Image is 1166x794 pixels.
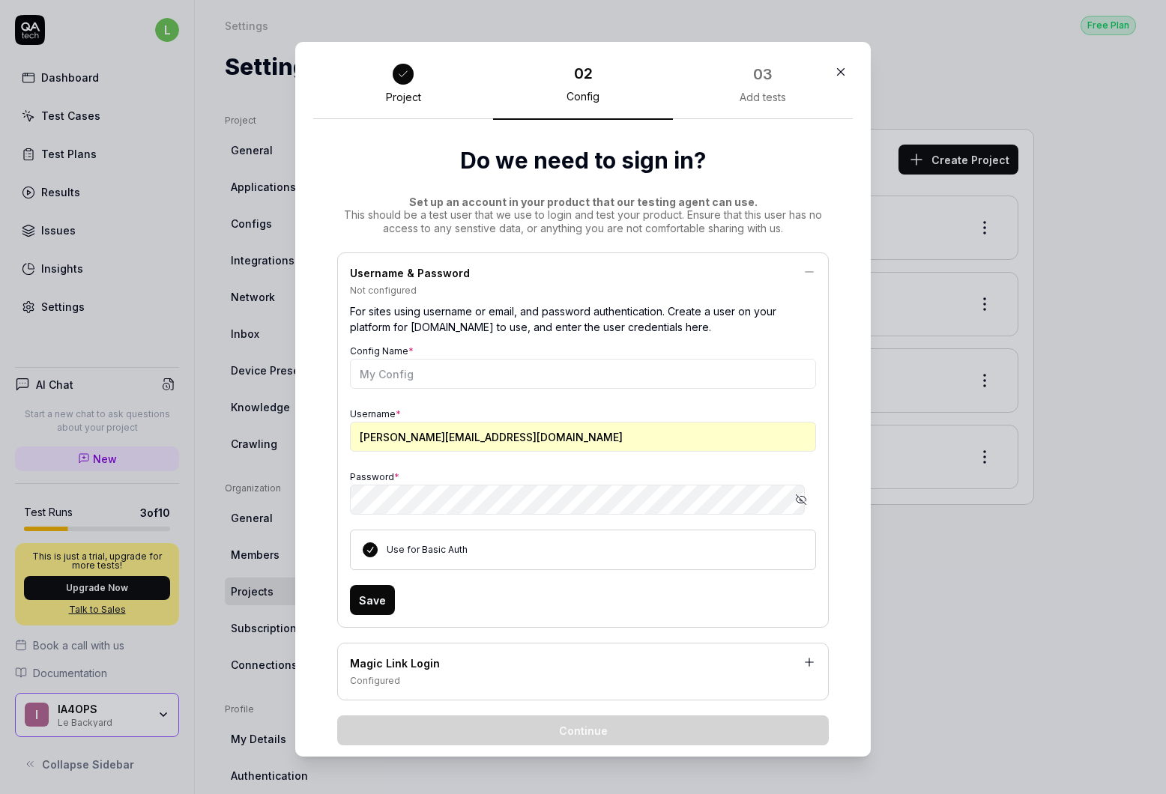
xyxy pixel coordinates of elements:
[387,544,468,555] label: Use for Basic Auth
[350,284,816,297] div: Not configured
[559,723,608,739] span: Continue
[740,91,786,104] div: Add tests
[574,62,593,85] div: 02
[337,715,829,745] button: Continue
[753,63,773,85] div: 03
[350,471,399,482] label: Password
[350,408,401,419] label: Username
[409,196,758,208] span: Set up an account in your product that our testing agent can use.
[829,60,853,84] button: Close Modal
[567,90,599,103] div: Config
[350,585,395,615] button: Save
[350,265,816,284] div: Username & Password
[386,91,421,104] div: Project
[350,345,414,357] label: Config Name
[337,196,829,235] div: This should be a test user that we use to login and test your product. Ensure that this user has ...
[350,674,816,688] div: Configured
[350,655,816,674] div: Magic Link Login
[350,297,816,341] div: For sites using username or email, and password authentication. Create a user on your platform fo...
[350,359,816,389] input: My Config
[337,144,829,178] h2: Do we need to sign in?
